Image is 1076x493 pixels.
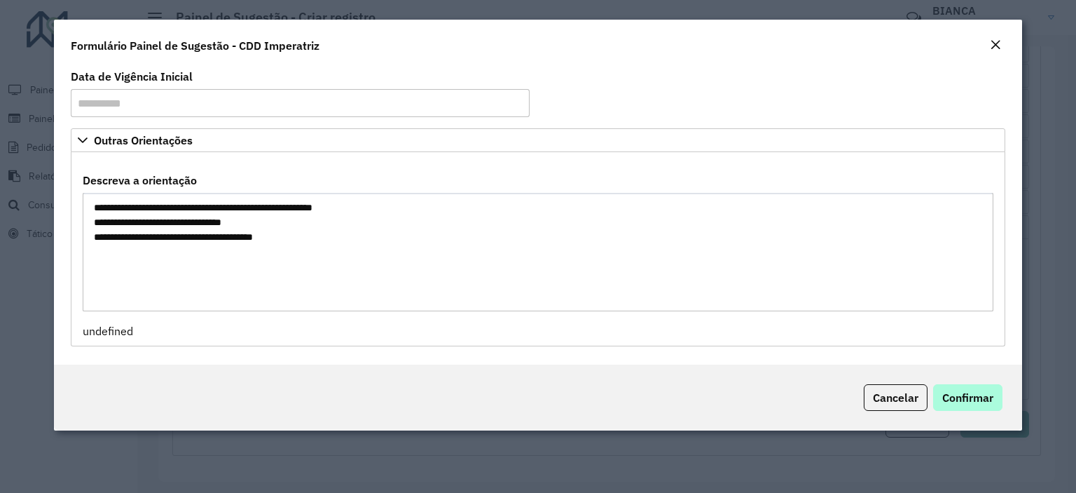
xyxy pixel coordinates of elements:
[990,39,1001,50] em: Fechar
[864,384,927,411] button: Cancelar
[986,36,1005,55] button: Close
[71,152,1005,346] div: Outras Orientações
[71,128,1005,152] a: Outras Orientações
[933,384,1002,411] button: Confirmar
[83,172,197,189] label: Descreva a orientação
[873,391,918,405] span: Cancelar
[71,68,193,85] label: Data de Vigência Inicial
[83,324,133,338] span: undefined
[94,135,193,146] span: Outras Orientações
[942,391,993,405] span: Confirmar
[71,37,319,54] h4: Formulário Painel de Sugestão - CDD Imperatriz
